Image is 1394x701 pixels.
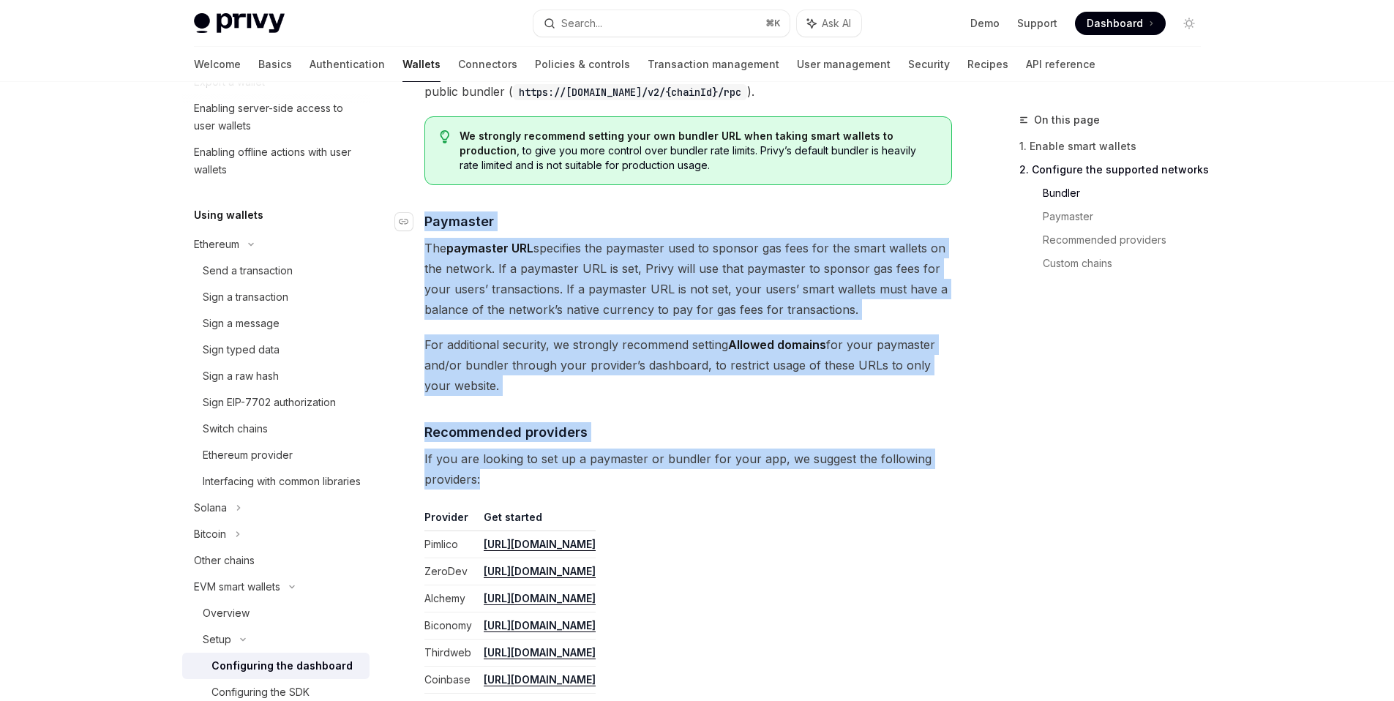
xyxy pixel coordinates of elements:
a: Security [908,47,950,82]
div: Send a transaction [203,262,293,280]
div: Setup [203,631,231,648]
a: Connectors [458,47,517,82]
div: Ethereum [194,236,239,253]
div: Sign a transaction [203,288,288,306]
td: Alchemy [424,585,478,612]
button: Toggle dark mode [1177,12,1201,35]
strong: paymaster URL [446,241,533,255]
div: Configuring the SDK [211,683,310,701]
a: Policies & controls [535,47,630,82]
strong: Allowed domains [728,337,826,352]
a: Sign EIP-7702 authorization [182,389,370,416]
th: Provider [424,510,478,531]
div: Bitcoin [194,525,226,543]
a: Enabling offline actions with user wallets [182,139,370,183]
div: Other chains [194,552,255,569]
a: Custom chains [1043,252,1213,275]
a: [URL][DOMAIN_NAME] [484,592,596,605]
span: For additional security, we strongly recommend setting for your paymaster and/or bundler through ... [424,334,952,396]
div: Sign a raw hash [203,367,279,385]
a: [URL][DOMAIN_NAME] [484,646,596,659]
a: [URL][DOMAIN_NAME] [484,619,596,632]
span: On this page [1034,111,1100,129]
a: Send a transaction [182,258,370,284]
td: Coinbase [424,667,478,694]
a: [URL][DOMAIN_NAME] [484,565,596,578]
span: Paymaster [424,211,494,231]
a: Basics [258,47,292,82]
a: Switch chains [182,416,370,442]
a: Enabling server-side access to user wallets [182,95,370,139]
a: Paymaster [1043,205,1213,228]
a: Welcome [194,47,241,82]
a: API reference [1026,47,1095,82]
a: Sign typed data [182,337,370,363]
a: Sign a transaction [182,284,370,310]
code: https://[DOMAIN_NAME]/v2/{chainId}/rpc [513,84,747,100]
div: Configuring the dashboard [211,657,353,675]
td: ZeroDev [424,558,478,585]
div: Enabling server-side access to user wallets [194,100,361,135]
a: Recommended providers [1043,228,1213,252]
span: Ask AI [822,16,851,31]
strong: We strongly recommend setting your own bundler URL when taking smart wallets to production [460,130,893,157]
span: , to give you more control over bundler rate limits. Privy’s default bundler is heavily rate limi... [460,129,936,173]
a: 1. Enable smart wallets [1019,135,1213,158]
td: Thirdweb [424,640,478,667]
div: EVM smart wallets [194,578,280,596]
h5: Using wallets [194,206,263,224]
a: User management [797,47,891,82]
td: Biconomy [424,612,478,640]
a: 2. Configure the supported networks [1019,158,1213,181]
span: Dashboard [1087,16,1143,31]
td: Pimlico [424,531,478,558]
a: Interfacing with common libraries [182,468,370,495]
span: The specifies the paymaster used to sponsor gas fees for the smart wallets on the network. If a p... [424,238,952,320]
a: Support [1017,16,1057,31]
a: Dashboard [1075,12,1166,35]
button: Ask AI [797,10,861,37]
span: If you are looking to set up a paymaster or bundler for your app, we suggest the following provid... [424,449,952,490]
svg: Tip [440,130,450,143]
a: Authentication [310,47,385,82]
div: Solana [194,499,227,517]
div: Sign typed data [203,341,280,359]
div: Sign a message [203,315,280,332]
a: Sign a message [182,310,370,337]
a: [URL][DOMAIN_NAME] [484,673,596,686]
button: Search...⌘K [533,10,790,37]
a: Transaction management [648,47,779,82]
div: Enabling offline actions with user wallets [194,143,361,179]
a: [URL][DOMAIN_NAME] [484,538,596,551]
a: Navigate to header [395,211,424,231]
div: Search... [561,15,602,32]
img: light logo [194,13,285,34]
th: Get started [478,510,596,531]
a: Bundler [1043,181,1213,205]
div: Ethereum provider [203,446,293,464]
span: ⌘ K [765,18,781,29]
a: Sign a raw hash [182,363,370,389]
a: Wallets [402,47,441,82]
a: Recipes [967,47,1008,82]
a: Ethereum provider [182,442,370,468]
div: Sign EIP-7702 authorization [203,394,336,411]
div: Switch chains [203,420,268,438]
a: Overview [182,600,370,626]
a: Other chains [182,547,370,574]
div: Interfacing with common libraries [203,473,361,490]
div: Overview [203,604,250,622]
a: Demo [970,16,1000,31]
a: Configuring the dashboard [182,653,370,679]
span: Recommended providers [424,422,588,442]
